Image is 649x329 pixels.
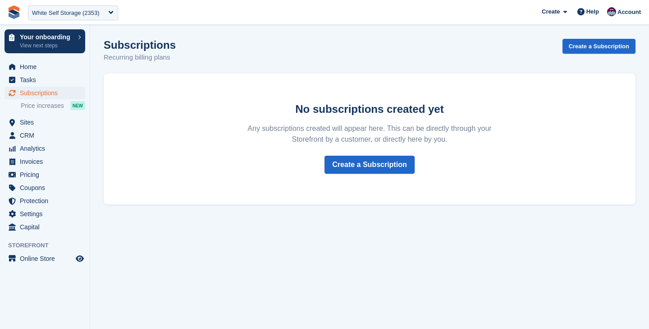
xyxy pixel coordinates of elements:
[5,129,85,142] a: menu
[5,208,85,220] a: menu
[5,221,85,233] a: menu
[21,101,85,111] a: Price increases NEW
[20,60,74,73] span: Home
[74,253,85,264] a: Preview store
[5,155,85,168] a: menu
[20,142,74,155] span: Analytics
[20,168,74,181] span: Pricing
[5,252,85,265] a: menu
[20,221,74,233] span: Capital
[5,142,85,155] a: menu
[586,7,599,16] span: Help
[20,181,74,194] span: Coupons
[20,74,74,86] span: Tasks
[8,241,90,250] span: Storefront
[324,156,414,174] a: Create a Subscription
[104,39,176,51] h1: Subscriptions
[20,252,74,265] span: Online Store
[542,7,560,16] span: Create
[617,8,641,17] span: Account
[20,155,74,168] span: Invoices
[5,195,85,207] a: menu
[607,7,616,16] img: Brian Young
[20,34,73,40] p: Your onboarding
[20,87,74,99] span: Subscriptions
[5,60,85,73] a: menu
[20,195,74,207] span: Protection
[5,116,85,129] a: menu
[20,208,74,220] span: Settings
[5,87,85,99] a: menu
[562,39,635,54] a: Create a Subscription
[5,29,85,53] a: Your onboarding View next steps
[70,101,85,110] div: NEW
[104,52,176,63] p: Recurring billing plans
[7,5,21,19] img: stora-icon-8386f47178a22dfd0bd8f6a31ec36ba5ce8667c1dd55bd0f319d3a0aa187defe.svg
[295,103,443,115] strong: No subscriptions created yet
[5,181,85,194] a: menu
[20,42,73,50] p: View next steps
[20,129,74,142] span: CRM
[5,168,85,181] a: menu
[238,123,501,145] p: Any subscriptions created will appear here. This can be directly through your Storefront by a cus...
[20,116,74,129] span: Sites
[32,9,100,18] div: White Self Storage (2353)
[5,74,85,86] a: menu
[21,102,64,110] span: Price increases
